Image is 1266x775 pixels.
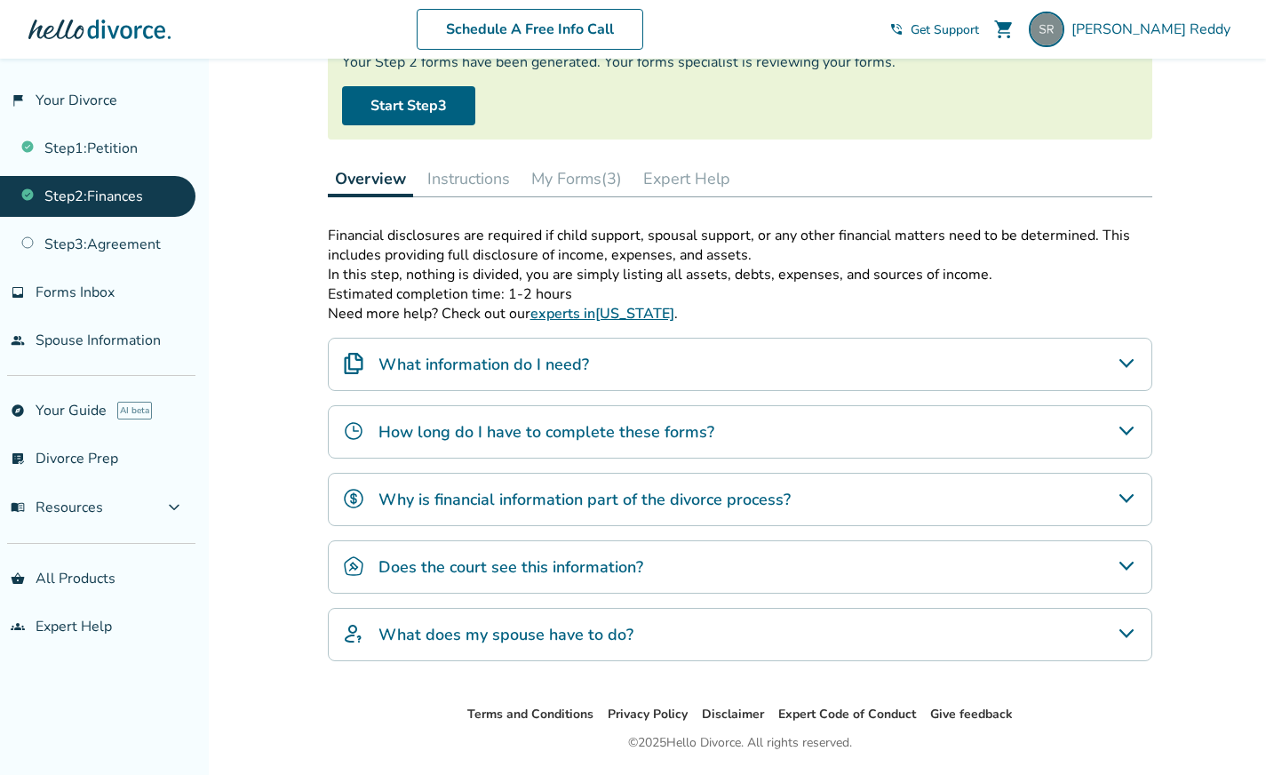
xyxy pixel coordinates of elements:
div: What does my spouse have to do? [328,608,1152,661]
span: explore [11,403,25,418]
h4: What information do I need? [378,353,589,376]
span: expand_more [163,497,185,518]
div: Does the court see this information? [328,540,1152,594]
div: © 2025 Hello Divorce. All rights reserved. [628,732,852,754]
span: Forms Inbox [36,283,115,302]
button: Expert Help [636,161,737,196]
p: Financial disclosures are required if child support, spousal support, or any other financial matt... [328,226,1152,265]
a: Schedule A Free Info Call [417,9,643,50]
img: How long do I have to complete these forms? [343,420,364,442]
span: Get Support [911,21,979,38]
iframe: Chat Widget [1177,690,1266,775]
img: What does my spouse have to do? [343,623,364,644]
button: Overview [328,161,413,197]
img: reddy.sharat@gmail.com [1029,12,1064,47]
div: What information do I need? [328,338,1152,391]
li: Disclaimer [702,704,764,725]
a: Terms and Conditions [467,706,593,723]
a: Start Step3 [342,86,475,125]
span: menu_book [11,500,25,515]
div: Why is financial information part of the divorce process? [328,473,1152,526]
p: In this step, nothing is divided, you are simply listing all assets, debts, expenses, and sources... [328,265,1152,284]
li: Give feedback [930,704,1013,725]
img: What information do I need? [343,353,364,374]
span: flag_2 [11,93,25,108]
h4: Does the court see this information? [378,555,643,579]
h4: How long do I have to complete these forms? [378,420,714,443]
a: phone_in_talkGet Support [889,21,979,38]
span: inbox [11,285,25,300]
img: Why is financial information part of the divorce process? [343,488,364,509]
button: Instructions [420,161,517,196]
p: Need more help? Check out our . [328,304,1152,324]
h4: What does my spouse have to do? [378,623,633,646]
span: phone_in_talk [889,22,904,36]
span: Resources [11,498,103,517]
span: people [11,333,25,348]
span: shopping_basket [11,571,25,586]
a: Privacy Policy [608,706,688,723]
span: list_alt_check [11,451,25,466]
p: Estimated completion time: 1-2 hours [328,284,1152,304]
h4: Why is financial information part of the divorce process? [378,488,791,511]
span: AI beta [117,402,152,419]
a: experts in[US_STATE] [530,304,674,324]
button: My Forms(3) [524,161,629,196]
img: Does the court see this information? [343,555,364,577]
span: shopping_cart [993,19,1015,40]
span: groups [11,619,25,634]
span: [PERSON_NAME] Reddy [1071,20,1238,39]
div: How long do I have to complete these forms? [328,405,1152,459]
a: Expert Code of Conduct [778,706,916,723]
